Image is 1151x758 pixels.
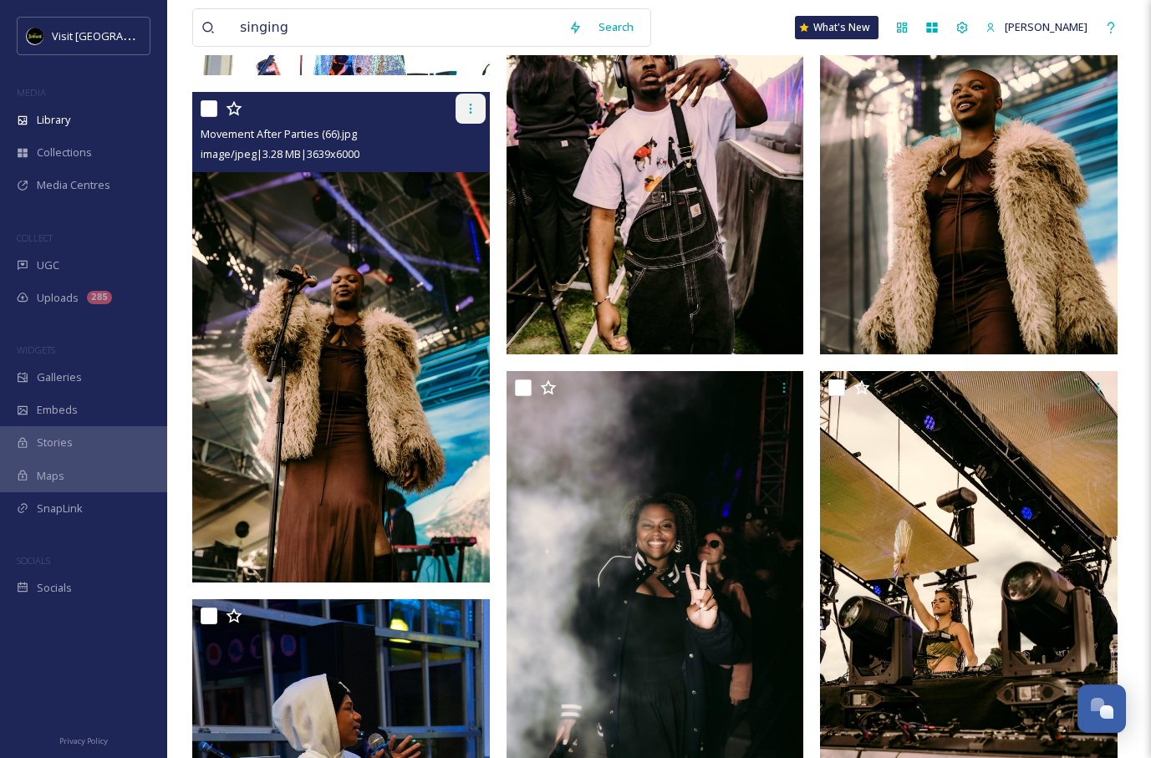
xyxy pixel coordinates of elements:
[37,435,73,450] span: Stories
[232,9,560,46] input: Search your library
[1077,684,1126,733] button: Open Chat
[52,28,181,43] span: Visit [GEOGRAPHIC_DATA]
[590,11,642,43] div: Search
[59,730,108,750] a: Privacy Policy
[37,257,59,273] span: UGC
[37,177,110,193] span: Media Centres
[795,16,879,39] a: What's New
[27,28,43,44] img: VISIT%20DETROIT%20LOGO%20-%20BLACK%20BACKGROUND.png
[37,145,92,160] span: Collections
[17,554,50,567] span: SOCIALS
[37,402,78,418] span: Embeds
[1005,19,1087,34] span: [PERSON_NAME]
[37,112,70,128] span: Library
[17,86,46,99] span: MEDIA
[37,369,82,385] span: Galleries
[59,735,108,746] span: Privacy Policy
[977,11,1096,43] a: [PERSON_NAME]
[192,92,490,582] img: Movement After Parties (66).jpg
[201,146,359,161] span: image/jpeg | 3.28 MB | 3639 x 6000
[37,468,64,484] span: Maps
[37,290,79,306] span: Uploads
[201,126,357,141] span: Movement After Parties (66).jpg
[37,501,83,516] span: SnapLink
[17,231,53,244] span: COLLECT
[17,343,55,356] span: WIDGETS
[87,291,112,304] div: 285
[37,580,72,596] span: Socials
